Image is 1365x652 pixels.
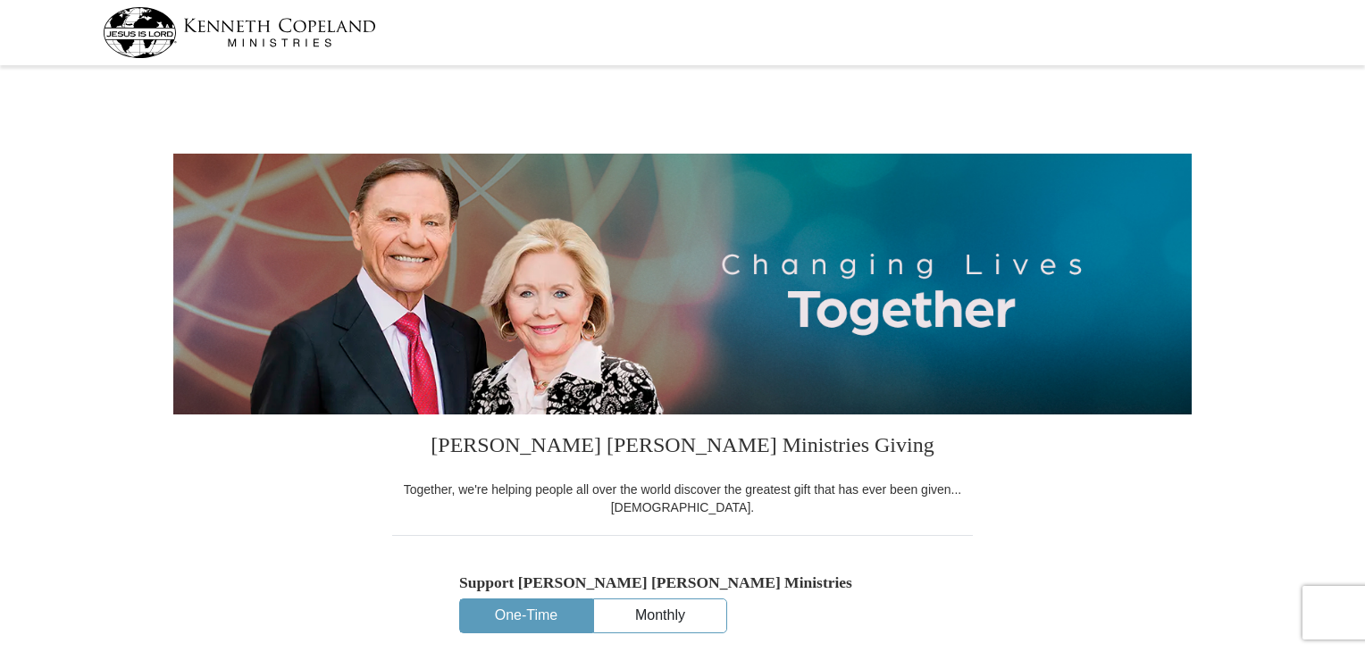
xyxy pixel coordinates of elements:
div: Together, we're helping people all over the world discover the greatest gift that has ever been g... [392,481,973,516]
h3: [PERSON_NAME] [PERSON_NAME] Ministries Giving [392,414,973,481]
button: Monthly [594,599,726,632]
h5: Support [PERSON_NAME] [PERSON_NAME] Ministries [459,573,906,592]
button: One-Time [460,599,592,632]
img: kcm-header-logo.svg [103,7,376,58]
